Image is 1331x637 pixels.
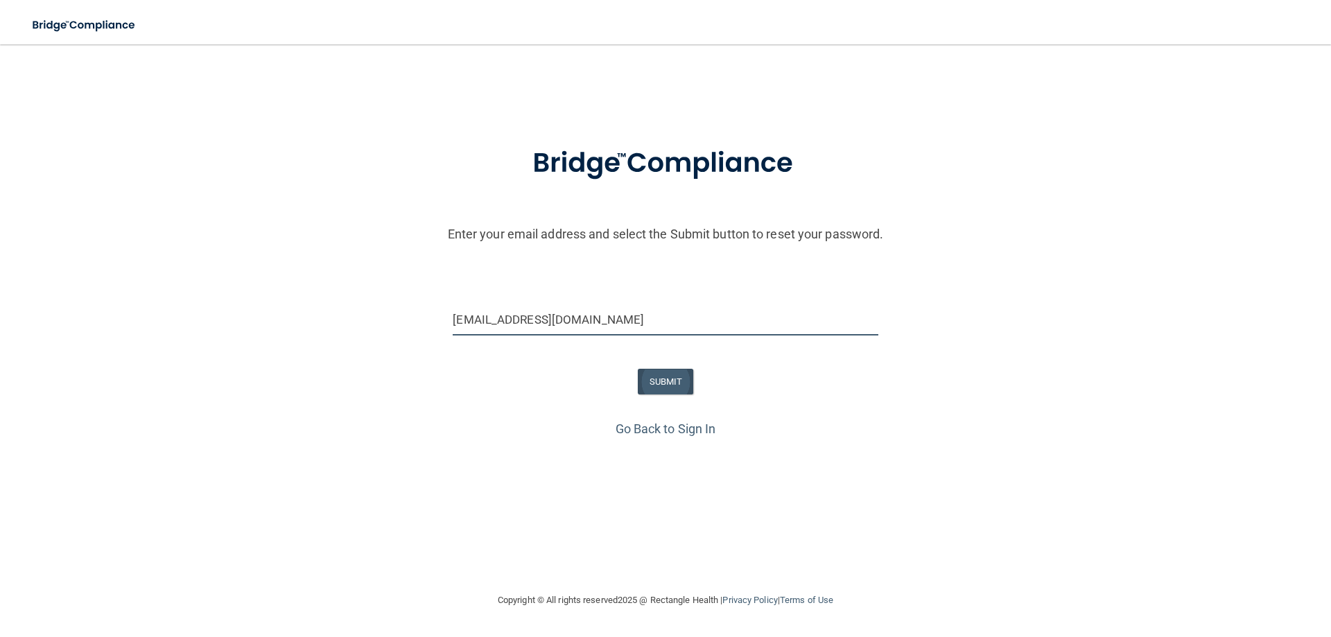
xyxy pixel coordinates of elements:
img: bridge_compliance_login_screen.278c3ca4.svg [21,11,148,40]
img: bridge_compliance_login_screen.278c3ca4.svg [504,128,827,200]
a: Terms of Use [780,595,833,605]
a: Privacy Policy [722,595,777,605]
input: Email [453,304,878,335]
a: Go Back to Sign In [616,421,716,436]
div: Copyright © All rights reserved 2025 @ Rectangle Health | | [412,578,919,622]
button: SUBMIT [638,369,694,394]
